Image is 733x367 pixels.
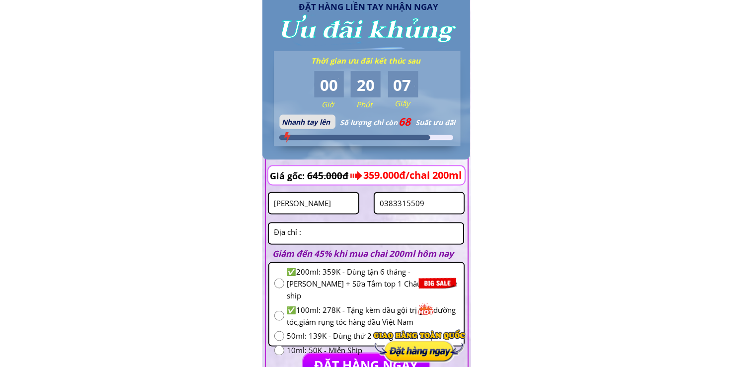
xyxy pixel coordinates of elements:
[311,55,428,67] h3: Thời gian ưu đãi kết thúc sau
[363,167,490,183] h3: 359.000đ/chai 200ml
[307,166,360,185] h3: 645.000đ
[287,345,459,357] span: 10ml: 50K - Miễn Ship
[322,98,359,110] h3: Giờ
[340,118,455,127] span: Số lượng chỉ còn Suất ưu đãi
[270,169,308,183] h3: Giá gốc:
[278,11,454,50] h3: Ưu đãi khủng
[395,97,432,109] h3: Giây
[287,266,459,301] span: ✅200ml: 359K - Dùng tận 6 tháng - [PERSON_NAME] + Sữa Tắm top 1 Châu Âu + Miễn ship
[356,98,394,110] h3: Phút
[282,117,330,127] span: Nhanh tay lên
[271,193,356,214] input: Họ và Tên:
[287,330,459,342] span: 50ml: 139K - Dùng thử 2 tháng + Miễn ship
[399,115,411,129] span: 68
[273,247,482,260] h2: Giảm đến 45% khi mua chai 200ml hôm nay
[287,304,459,328] span: ✅100ml: 278K - Tặng kèm dầu gội trị gàu,dưỡng tóc,giảm rụng tóc hàng đầu Việt Nam
[377,193,462,214] input: Số điện thoại:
